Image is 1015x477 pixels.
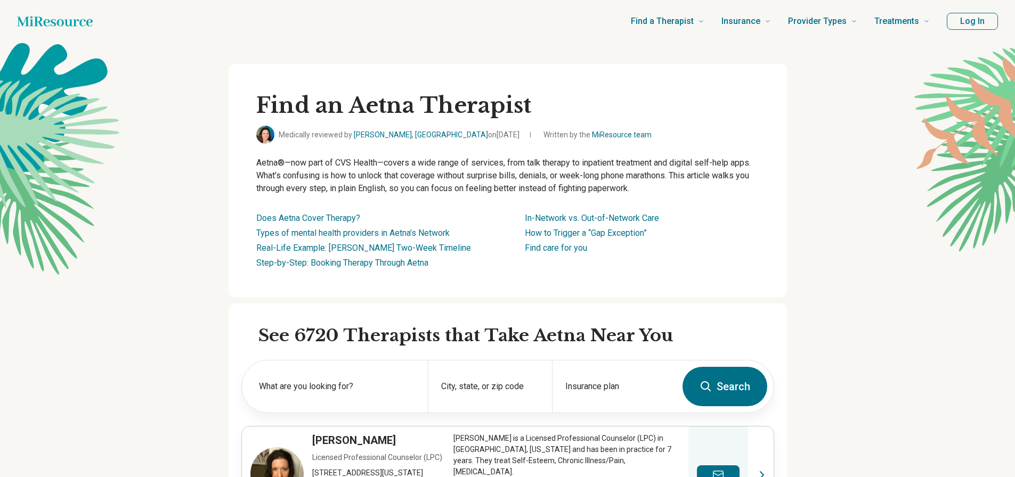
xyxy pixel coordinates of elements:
[279,129,519,141] span: Medically reviewed by
[543,129,652,141] span: Written by the
[256,213,360,223] a: Does Aetna Cover Therapy?
[354,130,488,139] a: [PERSON_NAME], [GEOGRAPHIC_DATA]
[256,157,759,195] p: Aetna®—now part of CVS Health—covers a wide range of services, from talk therapy to inpatient tre...
[256,258,428,268] a: Step-by-Step: Booking Therapy Through Aetna
[17,11,93,32] a: Home page
[488,130,519,139] span: on [DATE]
[631,14,694,29] span: Find a Therapist
[256,228,450,238] a: Types of mental health providers in Aetna’s Network
[525,213,659,223] a: In-Network vs. Out-of-Network Care
[683,367,767,406] button: Search
[874,14,919,29] span: Treatments
[721,14,760,29] span: Insurance
[788,14,847,29] span: Provider Types
[592,130,652,139] a: MiResource team
[525,228,647,238] a: How to Trigger a “Gap Exception”
[259,380,415,393] label: What are you looking for?
[256,243,471,253] a: Real-Life Example: [PERSON_NAME] Two-Week Timeline
[258,325,774,347] h2: See 6720 Therapists that Take Aetna Near You
[947,13,998,30] button: Log In
[256,92,759,119] h1: Find an Aetna Therapist
[525,243,587,253] a: Find care for you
